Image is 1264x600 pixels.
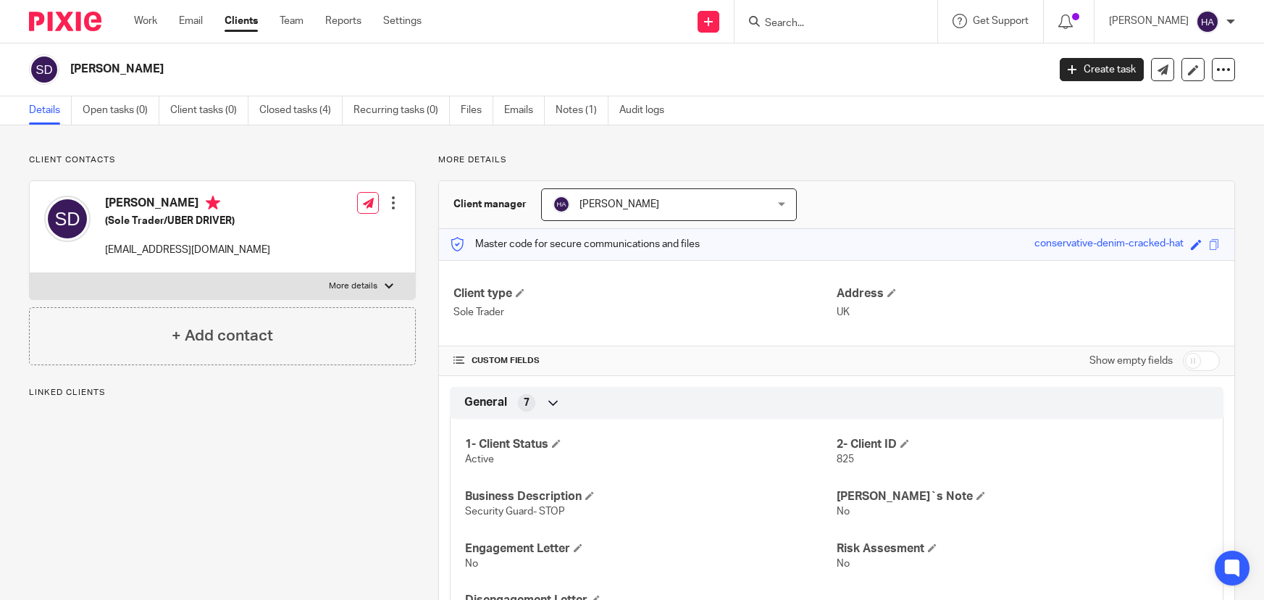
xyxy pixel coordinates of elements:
[579,199,659,209] span: [PERSON_NAME]
[1109,14,1189,28] p: [PERSON_NAME]
[465,454,494,464] span: Active
[453,355,837,367] h4: CUSTOM FIELDS
[619,96,675,125] a: Audit logs
[837,286,1220,301] h4: Address
[450,237,700,251] p: Master code for secure communications and files
[461,96,493,125] a: Files
[44,196,91,242] img: svg%3E
[325,14,361,28] a: Reports
[1089,354,1173,368] label: Show empty fields
[837,454,854,464] span: 825
[837,507,850,517] span: No
[329,280,377,292] p: More details
[383,14,422,28] a: Settings
[1034,236,1184,253] div: conservative-denim-cracked-hat
[453,286,837,301] h4: Client type
[553,196,570,213] img: svg%3E
[464,395,507,410] span: General
[504,96,545,125] a: Emails
[83,96,159,125] a: Open tasks (0)
[105,196,270,214] h4: [PERSON_NAME]
[453,305,837,320] p: Sole Trader
[763,17,894,30] input: Search
[225,14,258,28] a: Clients
[206,196,220,210] i: Primary
[556,96,608,125] a: Notes (1)
[280,14,304,28] a: Team
[837,489,1208,504] h4: [PERSON_NAME]`s Note
[465,559,478,569] span: No
[172,325,273,347] h4: + Add contact
[465,437,837,452] h4: 1- Client Status
[134,14,157,28] a: Work
[837,541,1208,557] h4: Risk Assesment
[524,396,530,410] span: 7
[259,96,343,125] a: Closed tasks (4)
[1196,10,1219,33] img: svg%3E
[179,14,203,28] a: Email
[29,96,72,125] a: Details
[353,96,450,125] a: Recurring tasks (0)
[105,243,270,257] p: [EMAIL_ADDRESS][DOMAIN_NAME]
[465,541,837,557] h4: Engagement Letter
[453,197,527,212] h3: Client manager
[837,305,1220,320] p: UK
[105,214,270,228] h5: (Sole Trader/UBER DRIVER)
[438,154,1235,166] p: More details
[29,54,59,85] img: svg%3E
[1060,58,1144,81] a: Create task
[973,16,1029,26] span: Get Support
[29,387,416,399] p: Linked clients
[29,154,416,166] p: Client contacts
[837,437,1208,452] h4: 2- Client ID
[465,507,565,517] span: Security Guard- STOP
[837,559,850,569] span: No
[70,62,845,77] h2: [PERSON_NAME]
[170,96,248,125] a: Client tasks (0)
[465,489,837,504] h4: Business Description
[29,12,101,31] img: Pixie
